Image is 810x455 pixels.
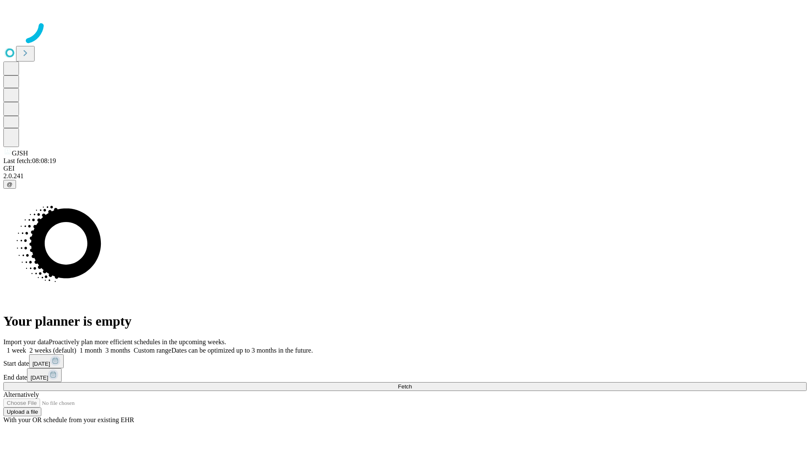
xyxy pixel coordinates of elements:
[3,368,807,382] div: End date
[134,347,171,354] span: Custom range
[3,407,41,416] button: Upload a file
[30,375,48,381] span: [DATE]
[3,338,49,345] span: Import your data
[29,354,64,368] button: [DATE]
[171,347,313,354] span: Dates can be optimized up to 3 months in the future.
[3,416,134,423] span: With your OR schedule from your existing EHR
[3,165,807,172] div: GEI
[12,150,28,157] span: GJSH
[3,313,807,329] h1: Your planner is empty
[49,338,226,345] span: Proactively plan more efficient schedules in the upcoming weeks.
[3,354,807,368] div: Start date
[30,347,76,354] span: 2 weeks (default)
[3,382,807,391] button: Fetch
[27,368,62,382] button: [DATE]
[3,172,807,180] div: 2.0.241
[80,347,102,354] span: 1 month
[3,157,56,164] span: Last fetch: 08:08:19
[32,361,50,367] span: [DATE]
[7,181,13,187] span: @
[7,347,26,354] span: 1 week
[3,391,39,398] span: Alternatively
[105,347,130,354] span: 3 months
[3,180,16,189] button: @
[398,383,412,390] span: Fetch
